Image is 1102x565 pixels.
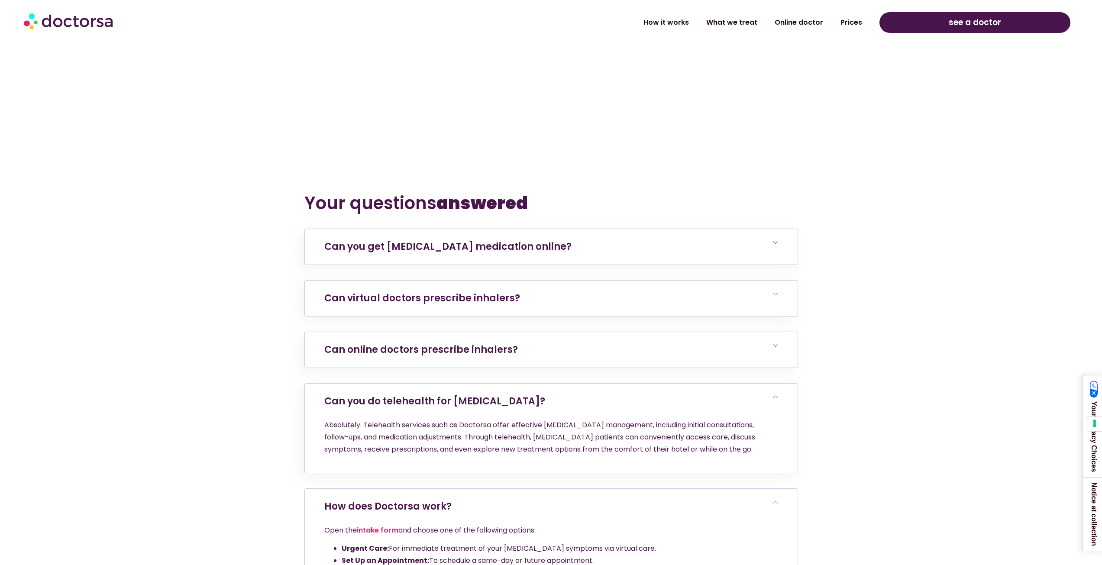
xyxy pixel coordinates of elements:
[1090,381,1098,398] img: California Consumer Privacy Act (CCPA) Opt-Out Icon
[324,291,520,305] a: Can virtual doctors prescribe inhalers?
[635,13,698,32] a: How it works
[357,525,398,535] a: intake form
[436,191,528,215] b: answered
[766,13,832,32] a: Online doctor
[342,543,389,553] strong: Urgent Care:
[305,229,798,265] h6: Can you get [MEDICAL_DATA] medication online?
[305,489,798,524] h6: How does Doctorsa work?
[324,500,452,513] a: How does Doctorsa work?
[305,281,798,316] h6: Can virtual doctors prescribe inhalers?
[949,16,1001,29] span: see a doctor
[879,12,1070,33] a: see a doctor
[698,13,766,32] a: What we treat
[305,419,798,472] div: Can you do telehealth for [MEDICAL_DATA]?
[324,394,545,408] a: Can you do telehealth for [MEDICAL_DATA]?
[1087,416,1102,431] button: Your consent preferences for tracking technologies
[305,332,798,368] h6: Can online doctors prescribe inhalers?
[305,384,798,419] h6: Can you do telehealth for [MEDICAL_DATA]?
[342,542,778,555] li: For immediate treatment of your [MEDICAL_DATA] symptoms via virtual care.
[324,240,572,253] a: Can you get [MEDICAL_DATA] medication online?
[279,13,871,32] nav: Menu
[324,419,778,455] p: Absolutely. Telehealth services such as Doctorsa offer effective [MEDICAL_DATA] management, inclu...
[324,524,778,536] p: Open the and choose one of the following options:
[324,343,518,356] a: Can online doctors prescribe inhalers?
[832,13,871,32] a: Prices
[304,193,798,213] h2: Your questions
